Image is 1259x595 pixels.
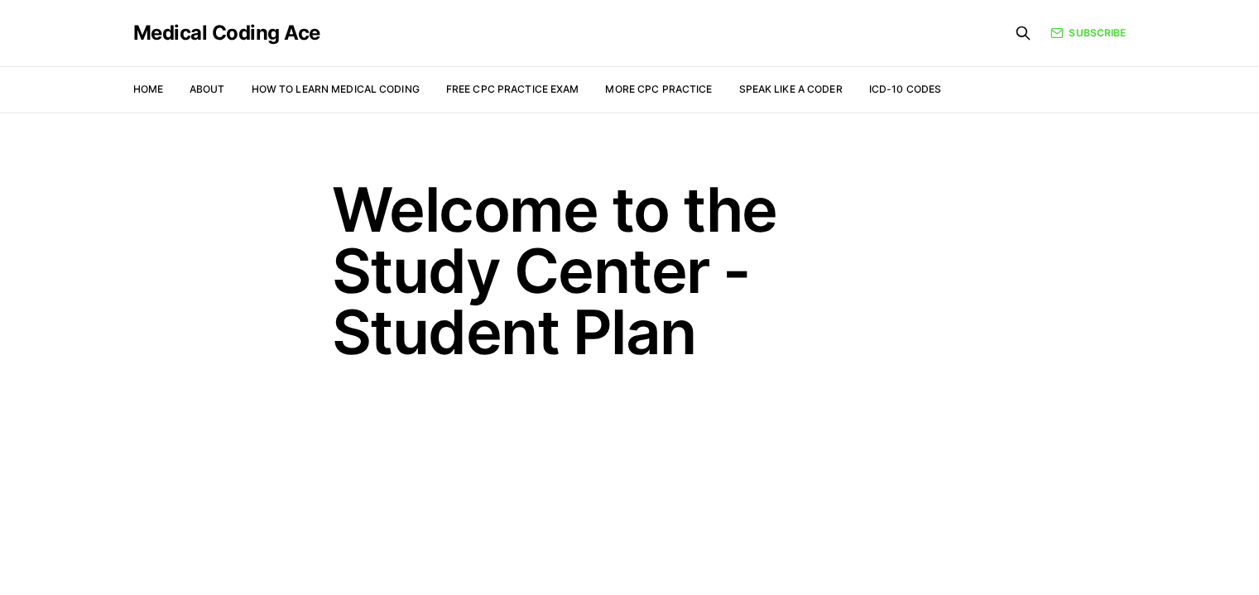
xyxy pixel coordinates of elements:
a: About [190,83,225,95]
a: Speak Like a Coder [739,83,843,95]
a: How to Learn Medical Coding [252,83,420,95]
a: Home [133,83,163,95]
a: Subscribe [1050,26,1126,41]
h1: Welcome to the Study Center - Student Plan [332,179,928,362]
a: Medical Coding Ace [133,23,320,43]
a: Free CPC Practice Exam [446,83,579,95]
a: More CPC Practice [605,83,712,95]
a: ICD-10 Codes [869,83,941,95]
